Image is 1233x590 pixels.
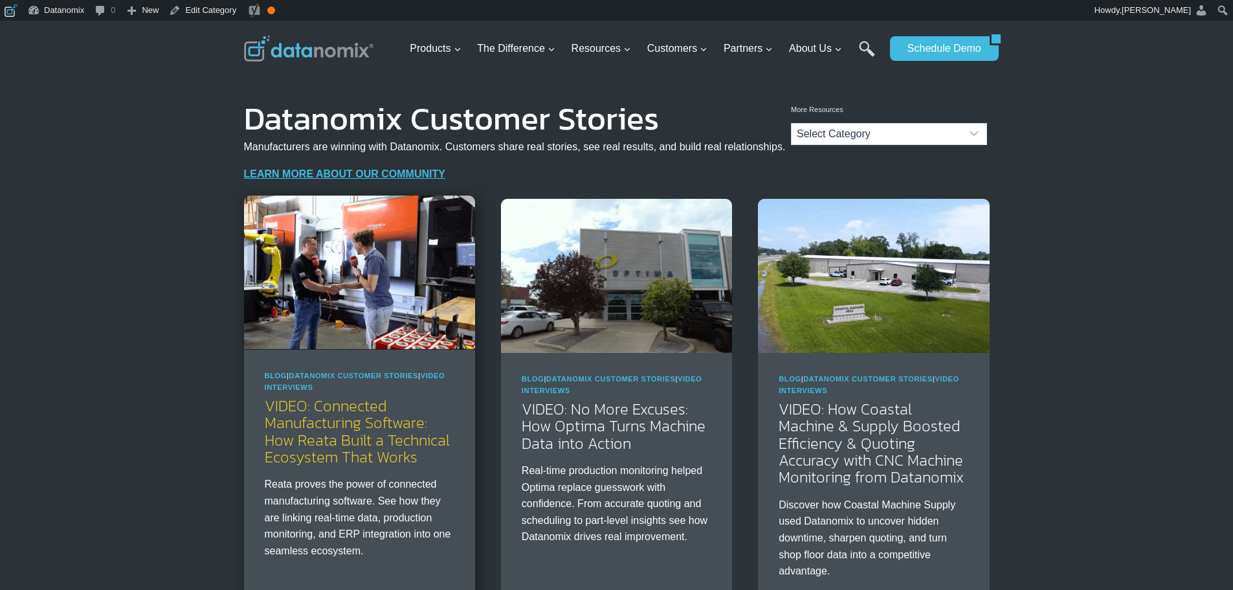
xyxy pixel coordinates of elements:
[265,394,450,468] a: VIDEO: Connected Manufacturing Software: How Reata Built a Technical Ecosystem That Works
[405,28,883,70] nav: Primary Navigation
[501,199,732,353] img: Discover how Optima Manufacturing uses Datanomix to turn raw machine data into real-time insights...
[244,196,475,350] img: Reata’s Connected Manufacturing Software Ecosystem
[758,199,989,353] img: Coastal Machine Improves Efficiency & Quotes with Datanomix
[244,168,445,179] a: LEARN MORE ABOUT OUR COMMUNITY
[265,372,287,380] a: Blog
[289,372,419,380] a: Datanomix Customer Stories
[265,372,445,391] span: | |
[779,497,968,580] p: Discover how Coastal Machine Supply used Datanomix to uncover hidden downtime, sharpen quoting, a...
[244,36,373,62] img: Datanomix
[244,109,786,128] h1: Datanomix Customer Stories
[791,104,987,116] p: More Resources
[477,40,555,57] span: The Difference
[410,40,461,57] span: Products
[724,40,773,57] span: Partners
[522,462,711,545] p: Real-time production monitoring helped Optima replace guesswork with confidence. From accurate qu...
[890,36,990,61] a: Schedule Demo
[265,476,454,559] p: Reata proves the power of connected manufacturing software. See how they are linking real-time da...
[572,40,631,57] span: Resources
[779,375,801,383] a: Blog
[779,375,959,394] span: | |
[267,6,275,14] div: OK
[522,375,702,394] span: | |
[803,375,933,383] a: Datanomix Customer Stories
[859,41,875,70] a: Search
[779,398,964,489] a: VIDEO: How Coastal Machine & Supply Boosted Efficiency & Quoting Accuracy with CNC Machine Monito...
[546,375,676,383] a: Datanomix Customer Stories
[522,375,544,383] a: Blog
[647,40,707,57] span: Customers
[522,398,705,455] a: VIDEO: No More Excuses: How Optima Turns Machine Data into Action
[789,40,842,57] span: About Us
[1122,5,1191,15] span: [PERSON_NAME]
[244,139,786,155] p: Manufacturers are winning with Datanomix. Customers share real stories, see real results, and bui...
